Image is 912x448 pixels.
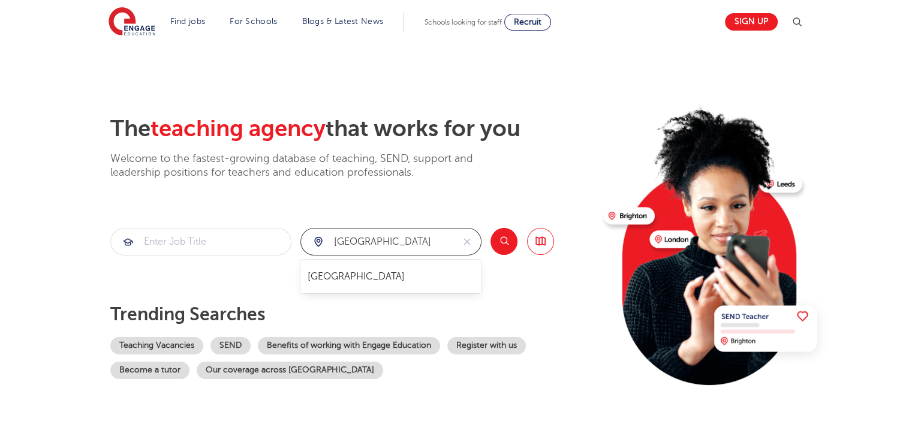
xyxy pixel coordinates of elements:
[258,337,440,354] a: Benefits of working with Engage Education
[425,18,502,26] span: Schools looking for staff
[230,17,277,26] a: For Schools
[170,17,206,26] a: Find jobs
[490,228,517,255] button: Search
[514,17,541,26] span: Recruit
[197,362,383,379] a: Our coverage across [GEOGRAPHIC_DATA]
[109,7,155,37] img: Engage Education
[301,228,453,255] input: Submit
[453,228,481,255] button: Clear
[305,264,477,288] li: [GEOGRAPHIC_DATA]
[300,228,481,255] div: Submit
[110,152,506,180] p: Welcome to the fastest-growing database of teaching, SEND, support and leadership positions for t...
[725,13,778,31] a: Sign up
[110,228,291,255] div: Submit
[210,337,251,354] a: SEND
[447,337,526,354] a: Register with us
[305,264,477,288] ul: Submit
[111,228,291,255] input: Submit
[504,14,551,31] a: Recruit
[110,115,594,143] h2: The that works for you
[110,303,594,325] p: Trending searches
[151,116,326,142] span: teaching agency
[110,362,189,379] a: Become a tutor
[302,17,384,26] a: Blogs & Latest News
[110,337,203,354] a: Teaching Vacancies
